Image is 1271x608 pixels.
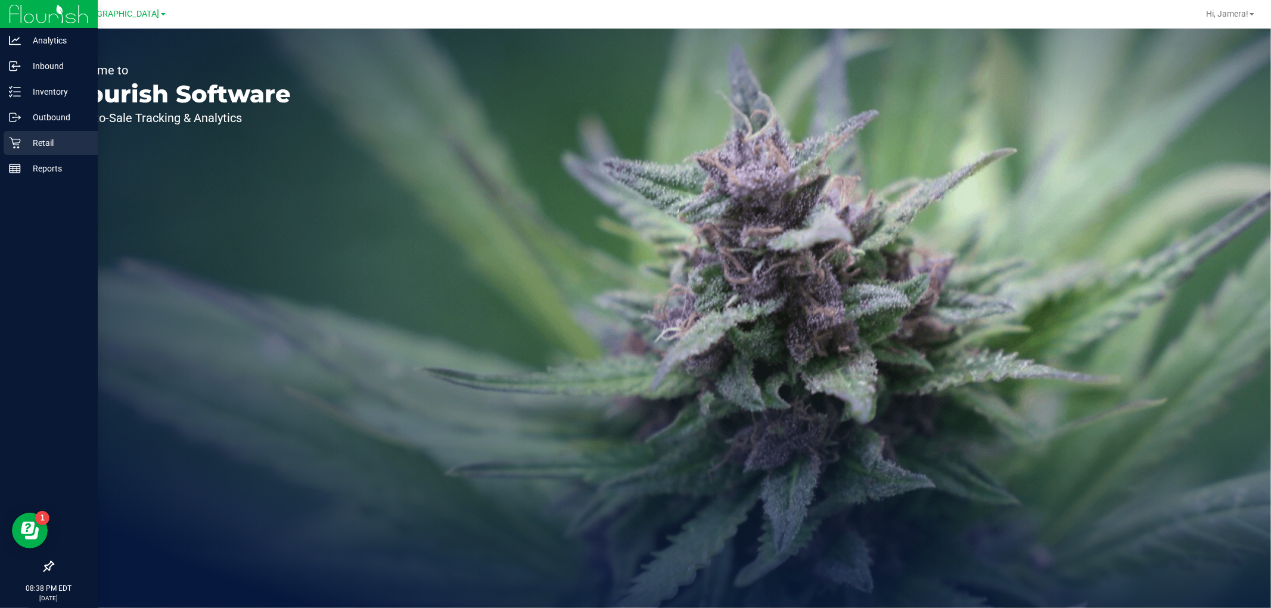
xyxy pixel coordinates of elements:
[1206,9,1248,18] span: Hi, Jamera!
[5,594,92,603] p: [DATE]
[21,161,92,176] p: Reports
[9,60,21,72] inline-svg: Inbound
[9,111,21,123] inline-svg: Outbound
[5,583,92,594] p: 08:38 PM EDT
[9,35,21,46] inline-svg: Analytics
[21,85,92,99] p: Inventory
[12,513,48,548] iframe: Resource center
[35,511,49,525] iframe: Resource center unread badge
[9,86,21,98] inline-svg: Inventory
[9,137,21,149] inline-svg: Retail
[21,33,92,48] p: Analytics
[64,82,291,106] p: Flourish Software
[21,110,92,124] p: Outbound
[78,9,160,19] span: [GEOGRAPHIC_DATA]
[64,64,291,76] p: Welcome to
[21,136,92,150] p: Retail
[21,59,92,73] p: Inbound
[9,163,21,174] inline-svg: Reports
[64,112,291,124] p: Seed-to-Sale Tracking & Analytics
